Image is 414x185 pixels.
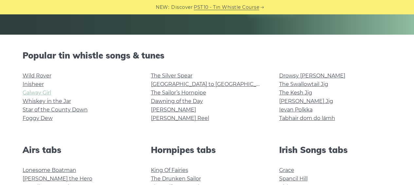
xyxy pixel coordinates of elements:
[23,145,135,155] h2: Airs tabs
[23,81,44,87] a: Inisheer
[194,4,259,11] a: PST10 - Tin Whistle Course
[279,107,313,113] a: Ievan Polkka
[23,73,51,79] a: Wild Rover
[151,167,188,173] a: King Of Fairies
[151,90,206,96] a: The Sailor’s Hornpipe
[23,167,76,173] a: Lonesome Boatman
[279,73,345,79] a: Drowsy [PERSON_NAME]
[151,145,263,155] h2: Hornpipes tabs
[156,4,169,11] span: NEW:
[151,176,201,182] a: The Drunken Sailor
[151,107,196,113] a: [PERSON_NAME]
[151,98,203,104] a: Dawning of the Day
[23,176,92,182] a: [PERSON_NAME] the Hero
[279,176,308,182] a: Spancil Hill
[151,81,272,87] a: [GEOGRAPHIC_DATA] to [GEOGRAPHIC_DATA]
[151,73,192,79] a: The Silver Spear
[279,115,335,121] a: Tabhair dom do lámh
[23,90,51,96] a: Galway Girl
[279,98,333,104] a: [PERSON_NAME] Jig
[23,107,88,113] a: Star of the County Down
[279,167,294,173] a: Grace
[279,145,392,155] h2: Irish Songs tabs
[279,81,328,87] a: The Swallowtail Jig
[23,98,71,104] a: Whiskey in the Jar
[171,4,193,11] span: Discover
[23,115,53,121] a: Foggy Dew
[279,90,312,96] a: The Kesh Jig
[151,115,209,121] a: [PERSON_NAME] Reel
[23,50,392,60] h2: Popular tin whistle songs & tunes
